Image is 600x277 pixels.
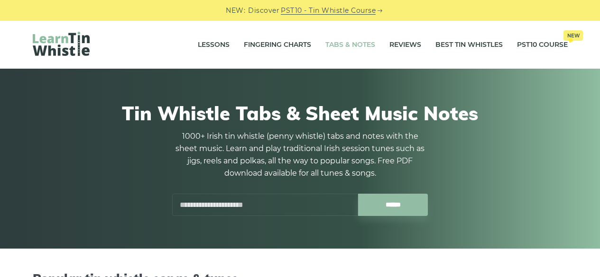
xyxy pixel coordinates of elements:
[244,33,311,57] a: Fingering Charts
[389,33,421,57] a: Reviews
[172,130,428,179] p: 1000+ Irish tin whistle (penny whistle) tabs and notes with the sheet music. Learn and play tradi...
[33,102,568,125] h1: Tin Whistle Tabs & Sheet Music Notes
[198,33,230,57] a: Lessons
[435,33,503,57] a: Best Tin Whistles
[33,32,90,56] img: LearnTinWhistle.com
[517,33,568,57] a: PST10 CourseNew
[563,30,583,41] span: New
[325,33,375,57] a: Tabs & Notes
